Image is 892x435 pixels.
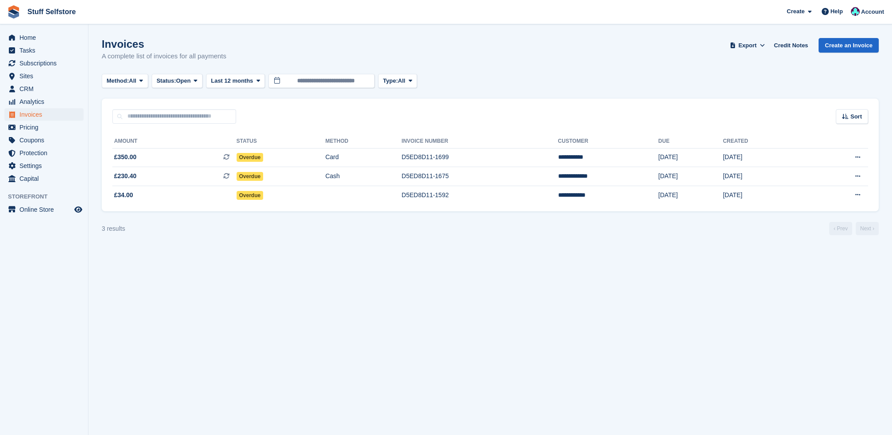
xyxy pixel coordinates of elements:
span: Method: [107,76,129,85]
span: Overdue [237,172,264,181]
a: menu [4,147,84,159]
th: Status [237,134,325,149]
span: Invoices [19,108,73,121]
span: Settings [19,160,73,172]
a: Stuff Selfstore [24,4,79,19]
td: [DATE] [723,167,807,186]
button: Method: All [102,74,148,88]
td: D5ED8D11-1699 [402,148,558,167]
span: All [129,76,137,85]
span: Open [176,76,191,85]
span: Online Store [19,203,73,216]
span: CRM [19,83,73,95]
th: Amount [112,134,237,149]
td: Cash [325,167,402,186]
th: Customer [558,134,658,149]
div: 3 results [102,224,125,233]
a: menu [4,160,84,172]
span: £350.00 [114,153,137,162]
img: stora-icon-8386f47178a22dfd0bd8f6a31ec36ba5ce8667c1dd55bd0f319d3a0aa187defe.svg [7,5,20,19]
td: [DATE] [658,167,723,186]
span: Coupons [19,134,73,146]
th: Method [325,134,402,149]
span: Sort [850,112,862,121]
td: [DATE] [658,148,723,167]
a: menu [4,134,84,146]
span: Last 12 months [211,76,253,85]
nav: Page [827,222,881,235]
a: Create an Invoice [819,38,879,53]
a: menu [4,172,84,185]
span: Create [787,7,804,16]
span: Home [19,31,73,44]
a: Preview store [73,204,84,215]
button: Last 12 months [206,74,265,88]
span: Storefront [8,192,88,201]
span: Sites [19,70,73,82]
a: Next [856,222,879,235]
th: Due [658,134,723,149]
a: menu [4,70,84,82]
span: All [398,76,406,85]
td: Card [325,148,402,167]
span: Analytics [19,95,73,108]
td: D5ED8D11-1675 [402,167,558,186]
span: Help [831,7,843,16]
button: Status: Open [152,74,203,88]
a: Previous [829,222,852,235]
td: [DATE] [658,186,723,204]
th: Invoice Number [402,134,558,149]
span: Overdue [237,191,264,200]
a: menu [4,121,84,134]
span: Export [739,41,757,50]
span: Tasks [19,44,73,57]
span: Overdue [237,153,264,162]
img: Simon Gardner [851,7,860,16]
button: Export [728,38,767,53]
a: Credit Notes [770,38,812,53]
h1: Invoices [102,38,226,50]
span: Type: [383,76,398,85]
a: menu [4,95,84,108]
p: A complete list of invoices for all payments [102,51,226,61]
button: Type: All [378,74,417,88]
span: £230.40 [114,172,137,181]
a: menu [4,203,84,216]
a: menu [4,31,84,44]
span: Protection [19,147,73,159]
a: menu [4,44,84,57]
td: D5ED8D11-1592 [402,186,558,204]
th: Created [723,134,807,149]
td: [DATE] [723,148,807,167]
a: menu [4,83,84,95]
span: Status: [157,76,176,85]
a: menu [4,57,84,69]
span: Subscriptions [19,57,73,69]
span: Capital [19,172,73,185]
span: Pricing [19,121,73,134]
span: Account [861,8,884,16]
a: menu [4,108,84,121]
td: [DATE] [723,186,807,204]
span: £34.00 [114,191,133,200]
